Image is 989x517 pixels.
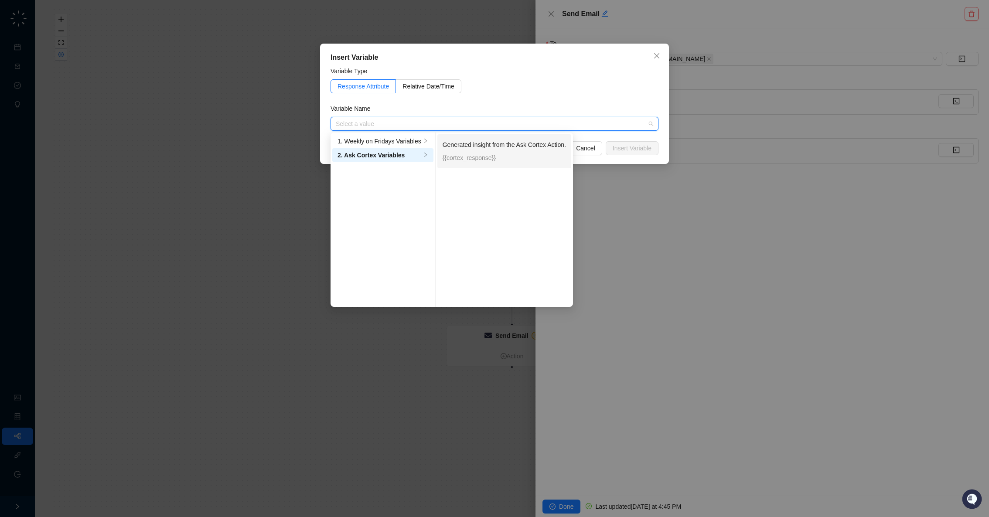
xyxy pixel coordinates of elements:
span: right [423,152,428,157]
div: 1. Weekly on Fridays Variables [338,136,421,146]
button: Cancel [569,141,602,155]
img: Swyft AI [9,8,26,26]
p: {{cortex_response}} [443,153,566,163]
span: close [653,52,660,59]
h2: How can we help? [9,48,159,62]
img: 5124521997842_fc6d7dfcefe973c2e489_88.png [9,78,24,94]
span: Relative Date/Time [402,83,454,90]
span: Pylon [87,143,106,150]
li: Generated insight from the Ask Cortex Action. [437,134,571,168]
span: Status [48,122,67,130]
div: Insert Variable [331,52,658,63]
div: 📶 [39,122,46,129]
li: 2. Ask Cortex Variables [332,148,433,162]
button: Start new chat [148,81,159,92]
span: Response Attribute [338,83,389,90]
iframe: Open customer support [961,488,985,512]
li: 1. Weekly on Fridays Variables [332,134,433,148]
a: 📶Status [36,118,71,134]
div: 2. Ask Cortex Variables [338,150,421,160]
span: right [423,138,428,143]
label: Variable Name [331,104,376,113]
span: Cancel [576,143,595,153]
div: Start new chat [30,78,143,87]
button: Close [650,49,664,63]
span: Docs [17,122,32,130]
p: Welcome 👋 [9,34,159,48]
div: 📚 [9,122,16,129]
p: Generated insight from the Ask Cortex Action. [443,140,566,150]
a: 📚Docs [5,118,36,134]
div: We're offline, we'll be back soon [30,87,114,94]
label: Variable Type [331,66,373,76]
button: Insert Variable [606,141,658,155]
a: Powered byPylon [61,143,106,150]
